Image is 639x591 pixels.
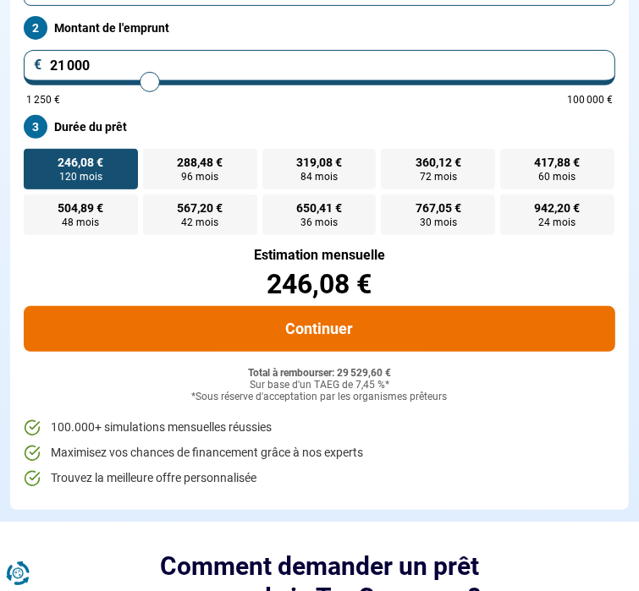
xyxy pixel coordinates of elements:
[62,217,99,227] span: 48 mois
[58,202,103,214] span: 504,89 €
[24,249,615,262] div: Estimation mensuelle
[58,156,103,168] span: 246,08 €
[24,368,615,380] div: Total à rembourser: 29 529,60 €
[416,156,461,168] span: 360,12 €
[296,202,342,214] span: 650,41 €
[420,172,457,182] span: 72 mois
[24,115,615,139] label: Durée du prêt
[177,156,223,168] span: 288,48 €
[181,217,218,227] span: 42 mois
[181,172,218,182] span: 96 mois
[539,217,576,227] span: 24 mois
[535,202,581,214] span: 942,20 €
[24,16,615,40] label: Montant de l'emprunt
[59,172,102,182] span: 120 mois
[420,217,457,227] span: 30 mois
[26,95,60,105] span: 1 250 €
[24,271,615,298] div: 246,08 €
[24,380,615,391] div: Sur base d'un TAEG de 7,45 %*
[416,202,461,214] span: 767,05 €
[300,172,338,182] span: 84 mois
[300,217,338,227] span: 36 mois
[296,156,342,168] span: 319,08 €
[539,172,576,182] span: 60 mois
[24,419,615,436] li: 100.000+ simulations mensuelles réussies
[567,95,613,105] span: 100 000 €
[535,156,581,168] span: 417,88 €
[24,391,615,403] div: *Sous réserve d'acceptation par les organismes prêteurs
[34,58,42,72] span: €
[24,470,615,487] li: Trouvez la meilleure offre personnalisée
[177,202,223,214] span: 567,20 €
[24,445,615,462] li: Maximisez vos chances de financement grâce à nos experts
[24,306,615,352] button: Continuer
